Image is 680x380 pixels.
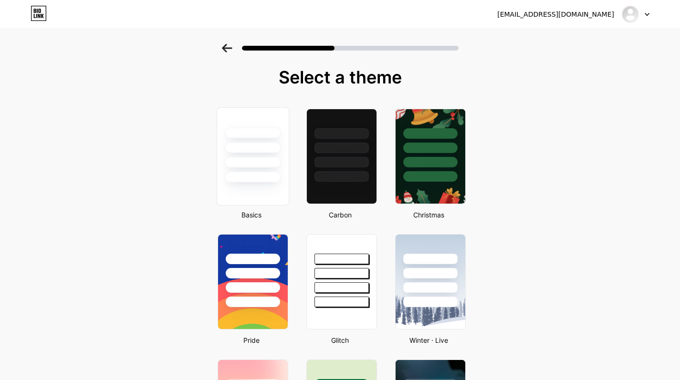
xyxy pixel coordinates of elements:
[303,335,377,345] div: Glitch
[621,5,639,23] img: amba_rituals
[392,335,466,345] div: Winter · Live
[215,210,288,220] div: Basics
[215,335,288,345] div: Pride
[214,68,467,87] div: Select a theme
[497,10,614,20] div: [EMAIL_ADDRESS][DOMAIN_NAME]
[392,210,466,220] div: Christmas
[303,210,377,220] div: Carbon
